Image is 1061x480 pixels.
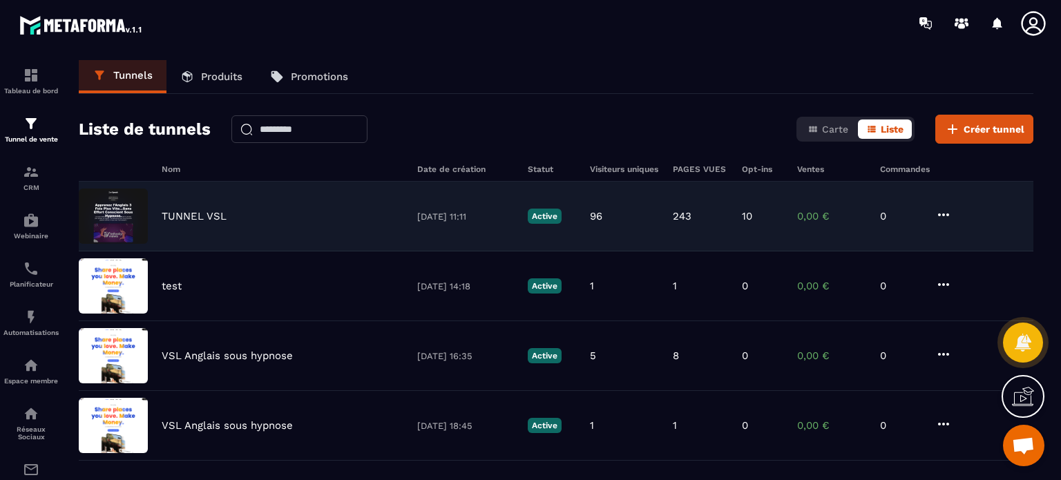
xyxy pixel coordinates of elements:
[590,164,659,174] h6: Visiteurs uniques
[201,70,242,83] p: Produits
[23,260,39,277] img: scheduler
[964,122,1024,136] span: Créer tunnel
[528,209,562,224] p: Active
[1003,425,1044,466] a: Ouvrir le chat
[162,164,403,174] h6: Nom
[880,349,921,362] p: 0
[3,280,59,288] p: Planificateur
[162,419,293,432] p: VSL Anglais sous hypnose
[417,421,514,431] p: [DATE] 18:45
[858,119,912,139] button: Liste
[673,210,691,222] p: 243
[79,328,148,383] img: image
[797,419,866,432] p: 0,00 €
[822,124,848,135] span: Carte
[291,70,348,83] p: Promotions
[3,395,59,451] a: social-networksocial-networkRéseaux Sociaux
[417,164,514,174] h6: Date de création
[417,281,514,291] p: [DATE] 14:18
[3,57,59,105] a: formationformationTableau de bord
[880,419,921,432] p: 0
[23,115,39,132] img: formation
[23,461,39,478] img: email
[673,280,677,292] p: 1
[673,164,728,174] h6: PAGES VUES
[528,418,562,433] p: Active
[3,298,59,347] a: automationsautomationsAutomatisations
[162,280,182,292] p: test
[799,119,857,139] button: Carte
[162,349,293,362] p: VSL Anglais sous hypnose
[742,210,752,222] p: 10
[19,12,144,37] img: logo
[417,211,514,222] p: [DATE] 11:11
[935,115,1033,144] button: Créer tunnel
[23,164,39,180] img: formation
[23,357,39,374] img: automations
[742,419,748,432] p: 0
[881,124,904,135] span: Liste
[3,202,59,250] a: automationsautomationsWebinaire
[880,164,930,174] h6: Commandes
[23,67,39,84] img: formation
[590,419,594,432] p: 1
[23,212,39,229] img: automations
[880,210,921,222] p: 0
[3,232,59,240] p: Webinaire
[528,164,576,174] h6: Statut
[79,258,148,314] img: image
[3,153,59,202] a: formationformationCRM
[3,105,59,153] a: formationformationTunnel de vente
[79,115,211,143] h2: Liste de tunnels
[79,398,148,453] img: image
[417,351,514,361] p: [DATE] 16:35
[256,60,362,93] a: Promotions
[3,250,59,298] a: schedulerschedulerPlanificateur
[673,349,679,362] p: 8
[3,329,59,336] p: Automatisations
[3,135,59,143] p: Tunnel de vente
[23,405,39,422] img: social-network
[162,210,227,222] p: TUNNEL VSL
[3,87,59,95] p: Tableau de bord
[797,349,866,362] p: 0,00 €
[3,184,59,191] p: CRM
[528,348,562,363] p: Active
[742,280,748,292] p: 0
[166,60,256,93] a: Produits
[797,280,866,292] p: 0,00 €
[528,278,562,294] p: Active
[79,189,148,244] img: image
[590,349,596,362] p: 5
[590,210,602,222] p: 96
[742,349,748,362] p: 0
[797,164,866,174] h6: Ventes
[79,60,166,93] a: Tunnels
[797,210,866,222] p: 0,00 €
[23,309,39,325] img: automations
[113,69,153,81] p: Tunnels
[590,280,594,292] p: 1
[3,425,59,441] p: Réseaux Sociaux
[3,347,59,395] a: automationsautomationsEspace membre
[3,377,59,385] p: Espace membre
[742,164,783,174] h6: Opt-ins
[673,419,677,432] p: 1
[880,280,921,292] p: 0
